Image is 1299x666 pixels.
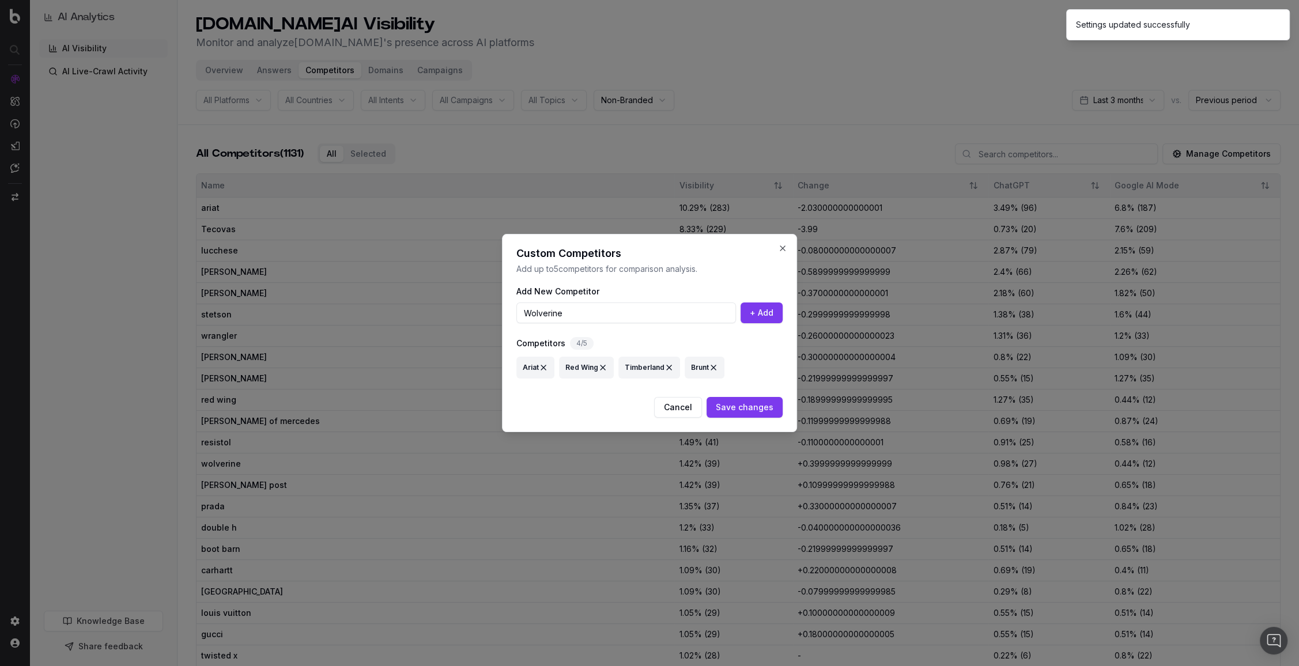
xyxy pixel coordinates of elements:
label: Competitors [516,338,565,349]
input: Enter competitor name... [516,302,736,323]
button: Save changes [707,397,783,418]
p: Add up to 5 competitors for comparison analysis. [516,263,783,275]
button: Cancel [654,397,702,418]
label: Add New Competitor [516,286,599,296]
div: 4 / 5 [570,337,594,350]
button: + Add [741,302,783,323]
div: Settings updated successfully [1076,19,1190,31]
div: Ariat [523,357,548,378]
h2: Custom Competitors [516,248,783,259]
div: Red Wing [565,357,607,378]
div: Timberland [625,357,674,378]
div: Brunt [691,357,718,378]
